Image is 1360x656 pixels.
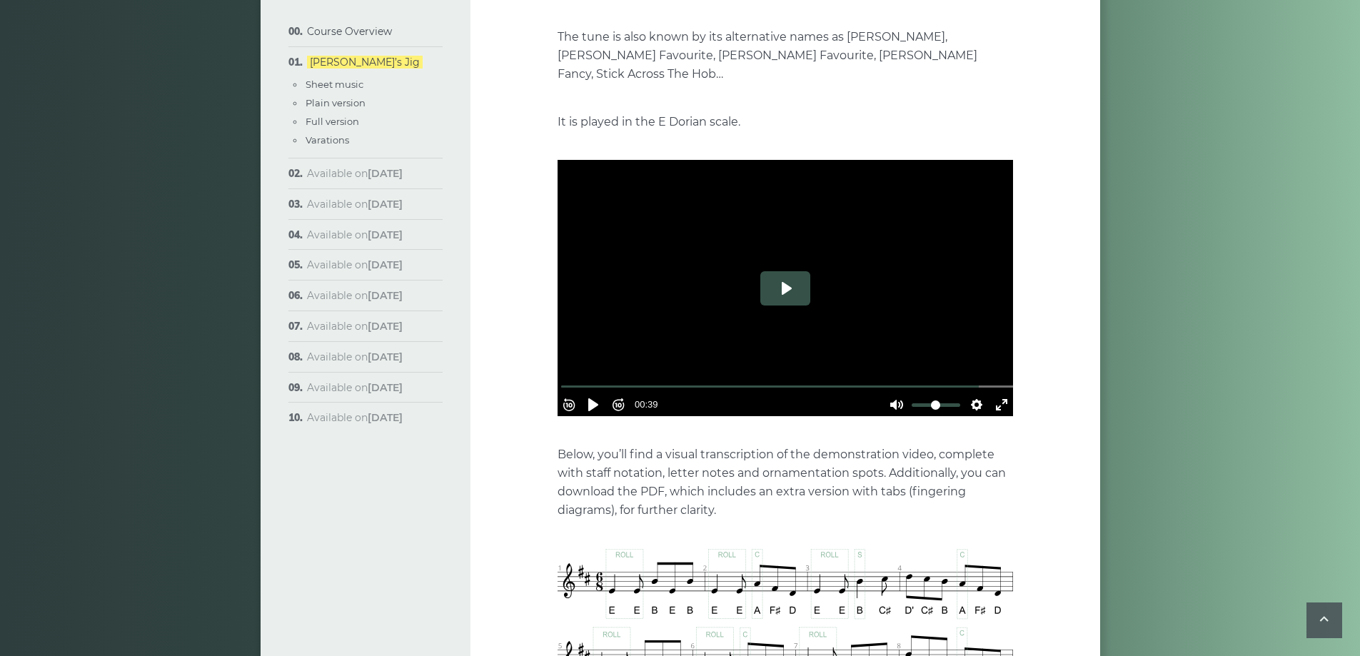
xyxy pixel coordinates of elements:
p: Below, you’ll find a visual transcription of the demonstration video, complete with staff notatio... [558,445,1013,520]
strong: [DATE] [368,411,403,424]
strong: [DATE] [368,228,403,241]
span: Available on [307,381,403,394]
a: Plain version [306,97,366,109]
a: Course Overview [307,25,392,38]
strong: [DATE] [368,167,403,180]
a: Full version [306,116,359,127]
strong: [DATE] [368,320,403,333]
strong: [DATE] [368,350,403,363]
span: Available on [307,350,403,363]
strong: [DATE] [368,198,403,211]
strong: [DATE] [368,258,403,271]
span: Available on [307,167,403,180]
span: Available on [307,198,403,211]
a: Varations [306,134,349,146]
span: Available on [307,258,403,271]
span: Available on [307,289,403,302]
strong: [DATE] [368,381,403,394]
strong: [DATE] [368,289,403,302]
a: Sheet music [306,79,363,90]
span: Available on [307,228,403,241]
p: It is played in the E Dorian scale. [558,113,1013,131]
span: Available on [307,411,403,424]
span: Available on [307,320,403,333]
p: The tune is also known by its alternative names as [PERSON_NAME], [PERSON_NAME] Favourite, [PERSO... [558,28,1013,84]
a: [PERSON_NAME]’s Jig [307,56,423,69]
